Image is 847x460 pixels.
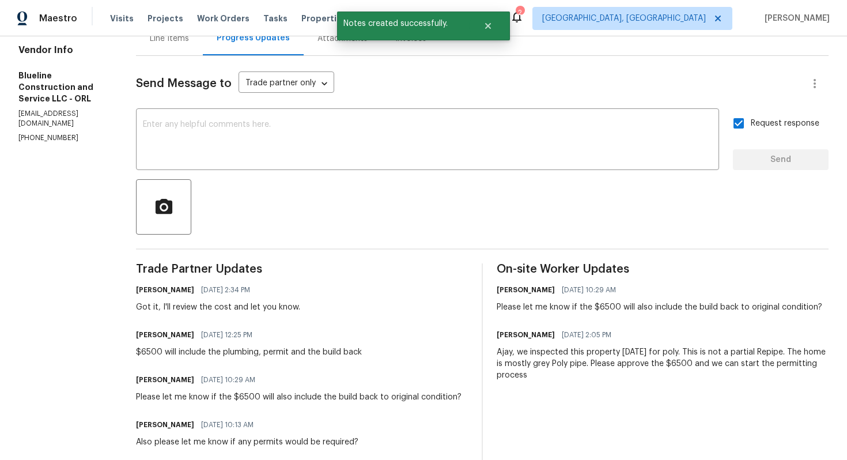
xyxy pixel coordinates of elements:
span: Request response [751,118,819,130]
span: Trade Partner Updates [136,263,468,275]
div: Please let me know if the $6500 will also include the build back to original condition? [497,301,822,313]
span: [DATE] 2:34 PM [201,284,250,296]
h6: [PERSON_NAME] [136,329,194,341]
div: Got it, I'll review the cost and let you know. [136,301,300,313]
h5: Blueline Construction and Service LLC - ORL [18,70,108,104]
span: Notes created successfully. [337,12,469,36]
span: Work Orders [197,13,249,24]
span: [DATE] 2:05 PM [562,329,611,341]
span: [GEOGRAPHIC_DATA], [GEOGRAPHIC_DATA] [542,13,706,24]
div: 2 [516,7,524,18]
p: [EMAIL_ADDRESS][DOMAIN_NAME] [18,109,108,129]
span: Maestro [39,13,77,24]
div: Line Items [150,33,189,44]
span: [DATE] 12:25 PM [201,329,252,341]
span: [DATE] 10:13 AM [201,419,254,431]
span: Send Message to [136,78,232,89]
h6: [PERSON_NAME] [136,374,194,386]
h4: Vendor Info [18,44,108,56]
button: Close [469,14,507,37]
span: [DATE] 10:29 AM [201,374,255,386]
span: [DATE] 10:29 AM [562,284,616,296]
span: Tasks [263,14,288,22]
div: Please let me know if the $6500 will also include the build back to original condition? [136,391,462,403]
h6: [PERSON_NAME] [136,419,194,431]
span: On-site Worker Updates [497,263,829,275]
div: Also please let me know if any permits would be required? [136,436,358,448]
p: [PHONE_NUMBER] [18,133,108,143]
div: Progress Updates [217,32,290,44]
span: Visits [110,13,134,24]
span: Projects [148,13,183,24]
div: Ajay, we inspected this property [DATE] for poly. This is not a partial Repipe. The home is mostl... [497,346,829,381]
span: [PERSON_NAME] [760,13,830,24]
div: Trade partner only [239,74,334,93]
h6: [PERSON_NAME] [497,329,555,341]
div: $6500 will include the plumbing, permit and the build back [136,346,362,358]
h6: [PERSON_NAME] [136,284,194,296]
h6: [PERSON_NAME] [497,284,555,296]
span: Properties [301,13,346,24]
div: Attachments [317,33,368,44]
